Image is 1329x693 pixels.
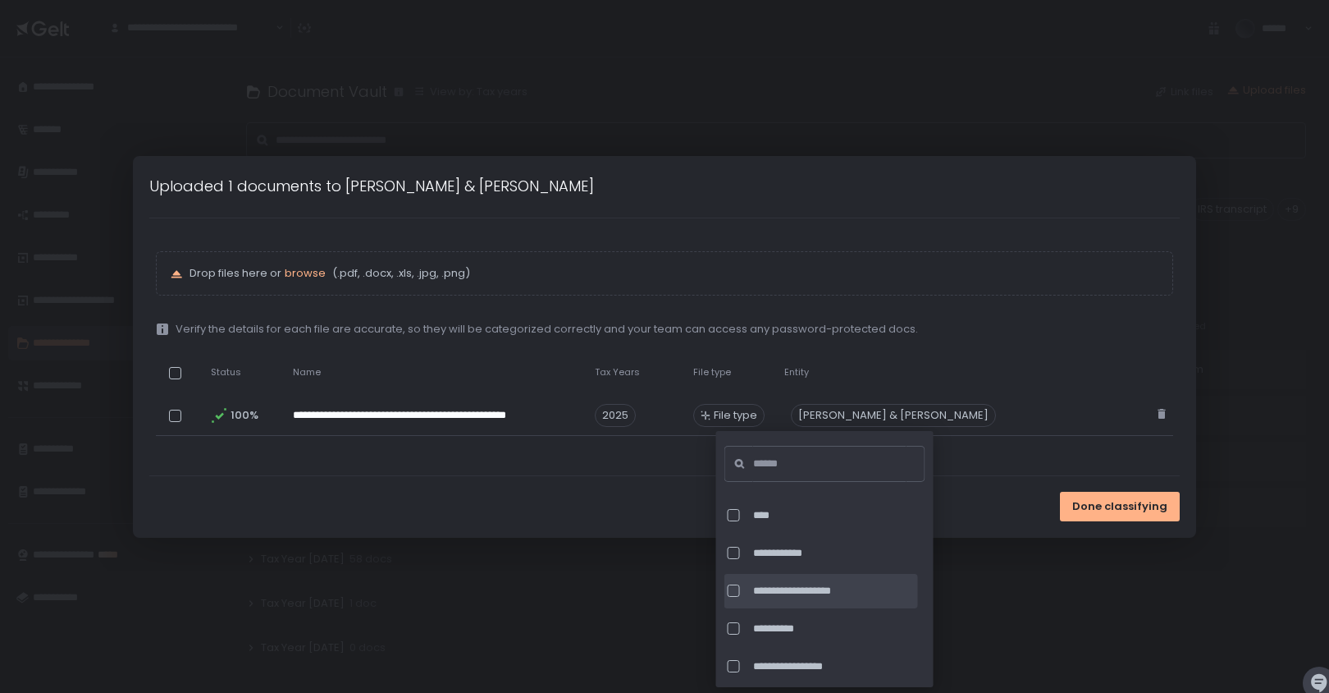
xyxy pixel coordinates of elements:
[285,266,326,281] button: browse
[1072,499,1167,514] span: Done classifying
[149,175,594,197] h1: Uploaded 1 documents to [PERSON_NAME] & [PERSON_NAME]
[231,408,257,423] span: 100%
[1060,492,1180,521] button: Done classifying
[595,366,640,379] span: Tax Years
[791,404,996,427] div: [PERSON_NAME] & [PERSON_NAME]
[285,265,326,281] span: browse
[693,366,731,379] span: File type
[329,266,470,281] span: (.pdf, .docx, .xls, .jpg, .png)
[595,404,636,427] span: 2025
[293,366,321,379] span: Name
[714,408,757,423] span: File type
[211,366,241,379] span: Status
[190,266,1160,281] p: Drop files here or
[176,322,918,337] span: Verify the details for each file are accurate, so they will be categorized correctly and your tea...
[784,366,809,379] span: Entity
